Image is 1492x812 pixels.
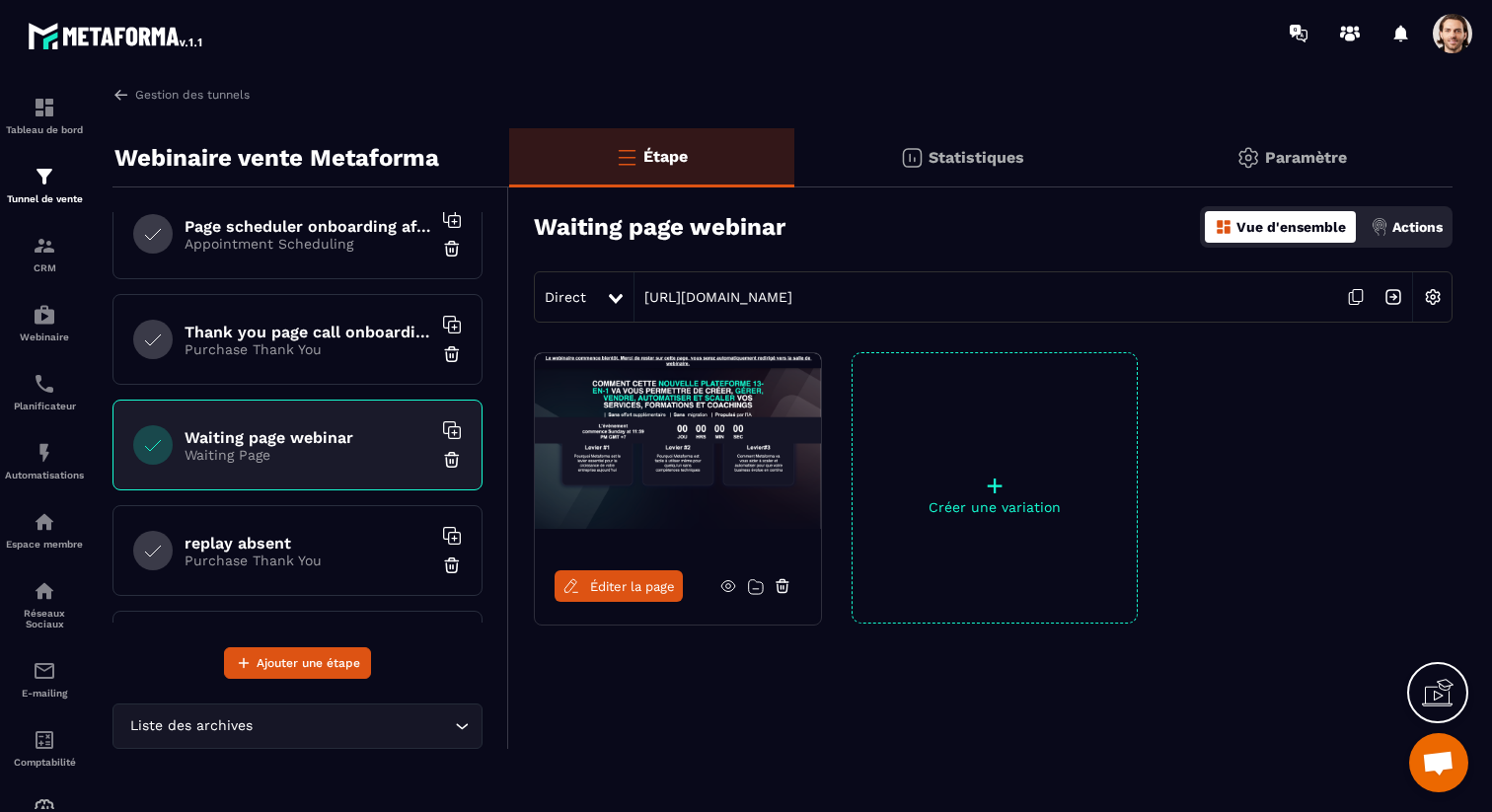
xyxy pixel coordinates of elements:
p: Comptabilité [5,757,84,768]
img: trash [442,239,462,258]
img: setting-gr.5f69749f.svg [1236,146,1260,170]
a: automationsautomationsWebinaire [5,288,84,357]
a: Gestion des tunnels [112,86,250,104]
p: Automatisations [5,470,84,480]
img: accountant [33,728,56,752]
img: stats.20deebd0.svg [900,146,924,170]
a: formationformationTunnel de vente [5,150,84,219]
h6: Thank you page call onboarding [185,323,431,341]
p: Tunnel de vente [5,193,84,204]
img: arrow [112,86,130,104]
img: trash [442,555,462,575]
img: formation [33,165,56,188]
p: Espace membre [5,539,84,550]
img: scheduler [33,372,56,396]
img: trash [442,450,462,470]
img: arrow-next.bcc2205e.svg [1375,278,1412,316]
a: [URL][DOMAIN_NAME] [634,289,792,305]
div: Search for option [112,703,483,749]
a: formationformationTableau de bord [5,81,84,150]
a: accountantaccountantComptabilité [5,713,84,782]
p: Purchase Thank You [185,553,431,568]
a: automationsautomationsAutomatisations [5,426,84,495]
input: Search for option [257,715,450,737]
img: automations [33,441,56,465]
p: Waiting Page [185,447,431,463]
img: actions.d6e523a2.png [1371,218,1388,236]
img: logo [28,18,205,53]
p: Tableau de bord [5,124,84,135]
a: Éditer la page [555,570,683,602]
img: formation [33,96,56,119]
p: Appointment Scheduling [185,236,431,252]
p: + [853,472,1137,499]
img: trash [442,344,462,364]
a: Ouvrir le chat [1409,733,1468,792]
img: formation [33,234,56,258]
img: email [33,659,56,683]
span: Direct [545,289,586,305]
img: bars-o.4a397970.svg [615,145,638,169]
p: Créer une variation [853,499,1137,515]
a: automationsautomationsEspace membre [5,495,84,564]
p: Actions [1392,219,1443,235]
p: Étape [643,147,688,166]
h6: Waiting page webinar [185,428,431,447]
h3: Waiting page webinar [534,213,785,241]
h6: replay absent [185,534,431,553]
p: Webinaire vente Metaforma [114,138,439,178]
p: CRM [5,262,84,273]
img: image [535,353,821,551]
p: Réseaux Sociaux [5,608,84,629]
img: automations [33,510,56,534]
a: formationformationCRM [5,219,84,288]
p: Paramètre [1265,148,1347,167]
span: Liste des archives [125,715,257,737]
img: setting-w.858f3a88.svg [1414,278,1452,316]
span: Ajouter une étape [257,653,360,673]
p: Webinaire [5,332,84,342]
h6: Page scheduler onboarding after payment [185,217,431,236]
button: Ajouter une étape [224,647,371,679]
a: emailemailE-mailing [5,644,84,713]
img: automations [33,303,56,327]
img: social-network [33,579,56,603]
a: social-networksocial-networkRéseaux Sociaux [5,564,84,644]
p: E-mailing [5,688,84,699]
p: Planificateur [5,401,84,411]
p: Vue d'ensemble [1236,219,1346,235]
span: Éditer la page [590,579,675,594]
a: schedulerschedulerPlanificateur [5,357,84,426]
img: dashboard-orange.40269519.svg [1215,218,1232,236]
p: Statistiques [929,148,1024,167]
p: Purchase Thank You [185,341,431,357]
